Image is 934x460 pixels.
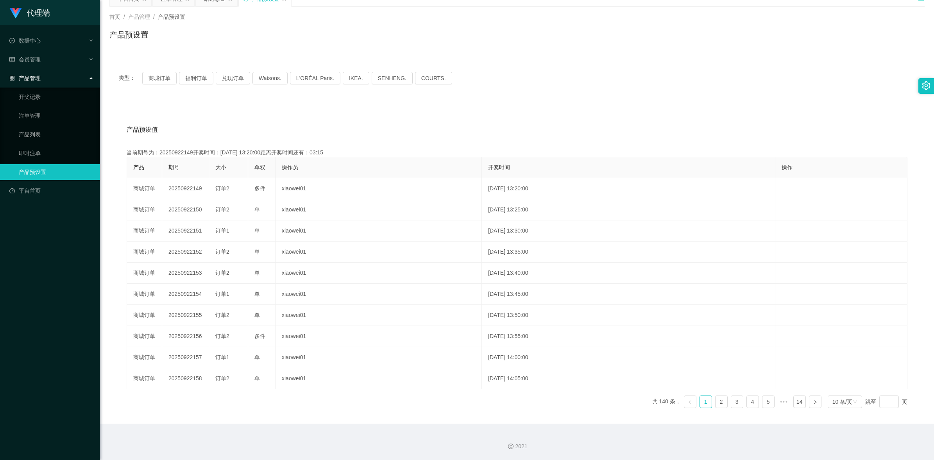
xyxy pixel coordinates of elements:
i: 图标: appstore-o [9,75,15,81]
span: 订单2 [215,249,229,255]
div: 2021 [106,442,928,451]
i: 图标: check-circle-o [9,38,15,43]
span: 单 [254,270,260,276]
h1: 代理端 [27,0,50,25]
td: [DATE] 13:55:00 [482,326,775,347]
span: 产品 [133,164,144,170]
td: xiaowei01 [276,242,482,263]
div: 跳至 页 [865,396,907,408]
button: 福利订单 [179,72,213,84]
i: 图标: setting [922,81,930,90]
button: 兑现订单 [216,72,250,84]
td: 20250922150 [162,199,209,220]
span: 操作 [782,164,793,170]
td: 商城订单 [127,178,162,199]
td: 商城订单 [127,368,162,389]
span: 单 [254,227,260,234]
a: 代理端 [9,9,50,16]
td: [DATE] 13:45:00 [482,284,775,305]
img: logo.9652507e.png [9,8,22,19]
td: 20250922155 [162,305,209,326]
li: 共 140 条， [652,396,681,408]
a: 图标: dashboard平台首页 [9,183,94,199]
td: 20250922158 [162,368,209,389]
li: 2 [715,396,728,408]
span: ••• [778,396,790,408]
td: [DATE] 13:50:00 [482,305,775,326]
span: 期号 [168,164,179,170]
td: xiaowei01 [276,347,482,368]
span: 产品管理 [9,75,41,81]
td: 商城订单 [127,242,162,263]
td: xiaowei01 [276,178,482,199]
td: [DATE] 13:20:00 [482,178,775,199]
td: [DATE] 13:40:00 [482,263,775,284]
span: 产品管理 [128,14,150,20]
li: 上一页 [684,396,696,408]
i: 图标: left [688,400,692,405]
a: 1 [700,396,712,408]
td: [DATE] 14:00:00 [482,347,775,368]
td: 商城订单 [127,199,162,220]
span: 单双 [254,164,265,170]
td: xiaowei01 [276,263,482,284]
a: 5 [762,396,774,408]
a: 4 [747,396,759,408]
td: 20250922151 [162,220,209,242]
span: 订单1 [215,227,229,234]
span: 多件 [254,333,265,339]
button: SENHENG. [372,72,413,84]
span: / [153,14,155,20]
li: 3 [731,396,743,408]
span: 多件 [254,185,265,192]
li: 向后 5 页 [778,396,790,408]
span: 单 [254,312,260,318]
i: 图标: down [853,399,857,405]
span: 订单2 [215,270,229,276]
span: 操作员 [282,164,298,170]
a: 产品预设置 [19,164,94,180]
button: COURTS. [415,72,452,84]
span: 首页 [109,14,120,20]
span: 单 [254,206,260,213]
span: 类型： [119,72,142,84]
button: L'ORÉAL Paris. [290,72,340,84]
i: 图标: table [9,57,15,62]
span: 订单2 [215,206,229,213]
span: 订单2 [215,375,229,381]
td: [DATE] 14:05:00 [482,368,775,389]
td: 商城订单 [127,263,162,284]
a: 开奖记录 [19,89,94,105]
td: [DATE] 13:35:00 [482,242,775,263]
span: 单 [254,249,260,255]
td: 20250922149 [162,178,209,199]
span: 数据中心 [9,38,41,44]
li: 5 [762,396,775,408]
a: 3 [731,396,743,408]
td: xiaowei01 [276,305,482,326]
h1: 产品预设置 [109,29,149,41]
td: 20250922157 [162,347,209,368]
a: 2 [716,396,727,408]
button: 商城订单 [142,72,177,84]
td: 商城订单 [127,220,162,242]
span: 订单1 [215,354,229,360]
td: 20250922152 [162,242,209,263]
a: 14 [794,396,805,408]
div: 当前期号为：20250922149开奖时间：[DATE] 13:20:00距离开奖时间还有：03:15 [127,149,907,157]
td: 20250922153 [162,263,209,284]
span: 订单1 [215,291,229,297]
span: 单 [254,375,260,381]
a: 注单管理 [19,108,94,124]
span: 会员管理 [9,56,41,63]
td: 商城订单 [127,347,162,368]
td: xiaowei01 [276,199,482,220]
i: 图标: copyright [508,444,514,449]
td: xiaowei01 [276,326,482,347]
a: 产品列表 [19,127,94,142]
span: 开奖时间 [488,164,510,170]
td: xiaowei01 [276,368,482,389]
